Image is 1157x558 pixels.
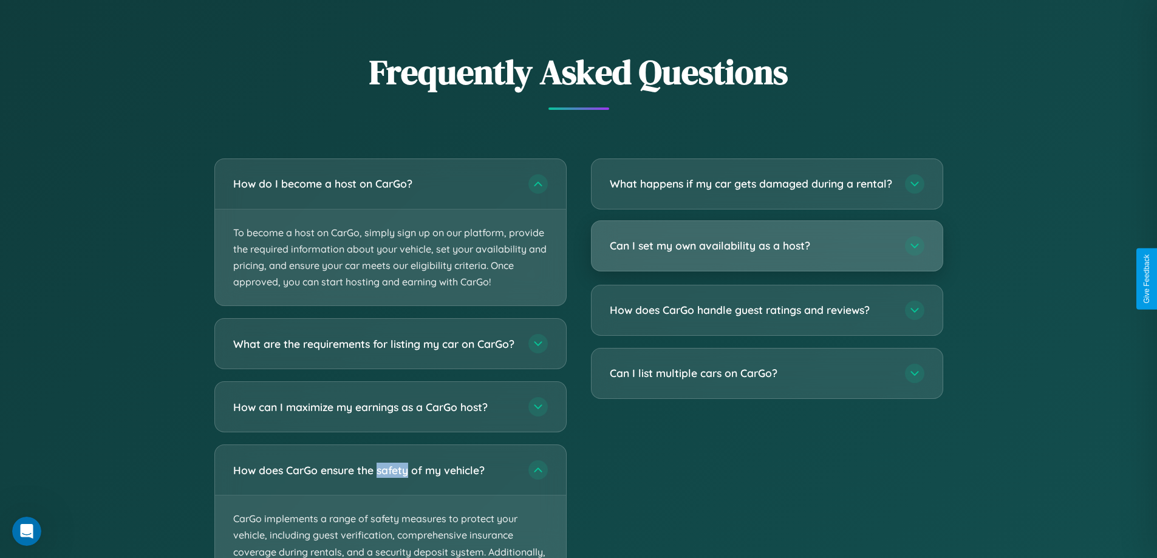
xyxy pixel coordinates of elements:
h3: How can I maximize my earnings as a CarGo host? [233,400,516,415]
h2: Frequently Asked Questions [214,49,943,95]
h3: Can I list multiple cars on CarGo? [610,366,893,381]
h3: How do I become a host on CarGo? [233,176,516,191]
h3: How does CarGo ensure the safety of my vehicle? [233,463,516,478]
h3: What are the requirements for listing my car on CarGo? [233,336,516,352]
h3: What happens if my car gets damaged during a rental? [610,176,893,191]
h3: How does CarGo handle guest ratings and reviews? [610,302,893,318]
iframe: Intercom live chat [12,517,41,546]
div: Give Feedback [1142,254,1151,304]
p: To become a host on CarGo, simply sign up on our platform, provide the required information about... [215,209,566,306]
h3: Can I set my own availability as a host? [610,238,893,253]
